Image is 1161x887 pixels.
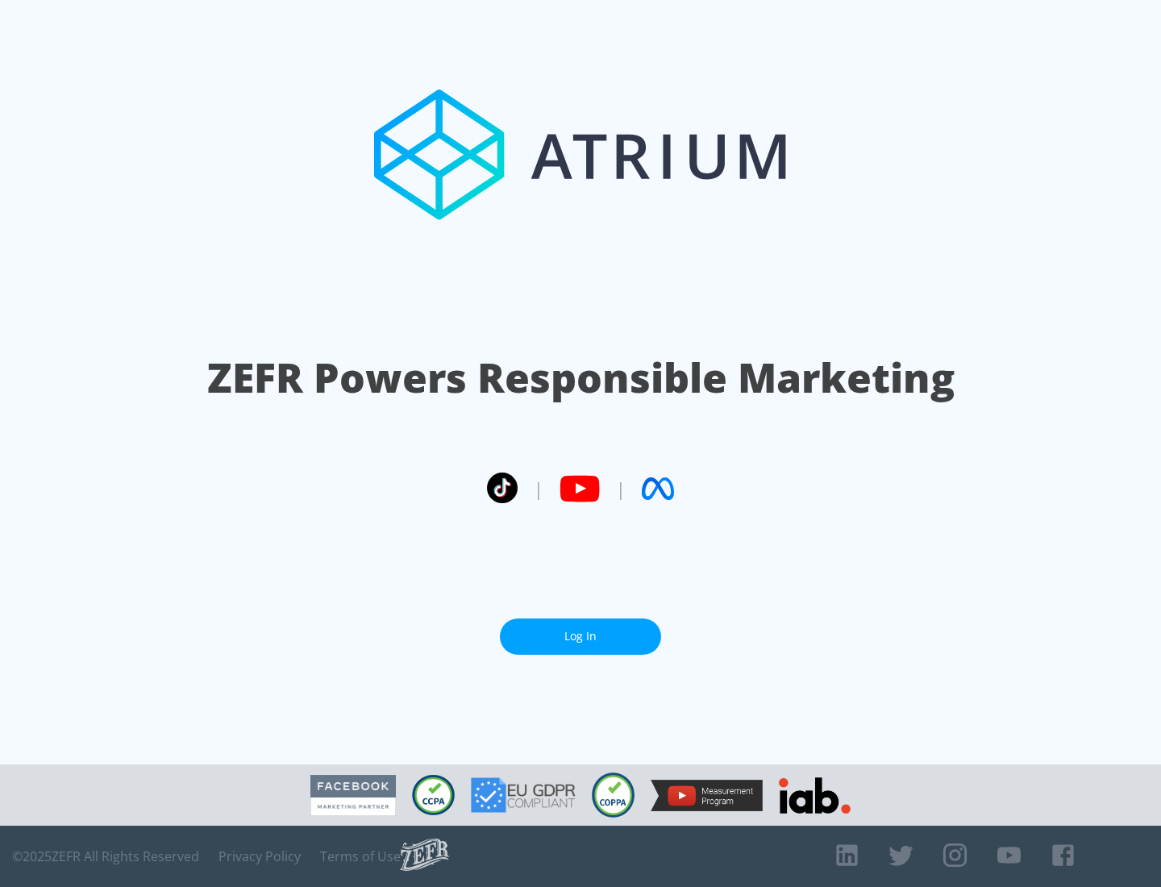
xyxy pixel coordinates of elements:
img: CCPA Compliant [412,775,455,815]
span: | [534,477,543,501]
img: COPPA Compliant [592,772,635,818]
img: GDPR Compliant [471,777,576,813]
img: Facebook Marketing Partner [310,775,396,816]
span: © 2025 ZEFR All Rights Reserved [12,848,199,864]
img: YouTube Measurement Program [651,780,763,811]
span: | [616,477,626,501]
a: Log In [500,618,661,655]
a: Terms of Use [320,848,401,864]
a: Privacy Policy [218,848,301,864]
h1: ZEFR Powers Responsible Marketing [207,350,955,406]
img: IAB [779,777,851,814]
